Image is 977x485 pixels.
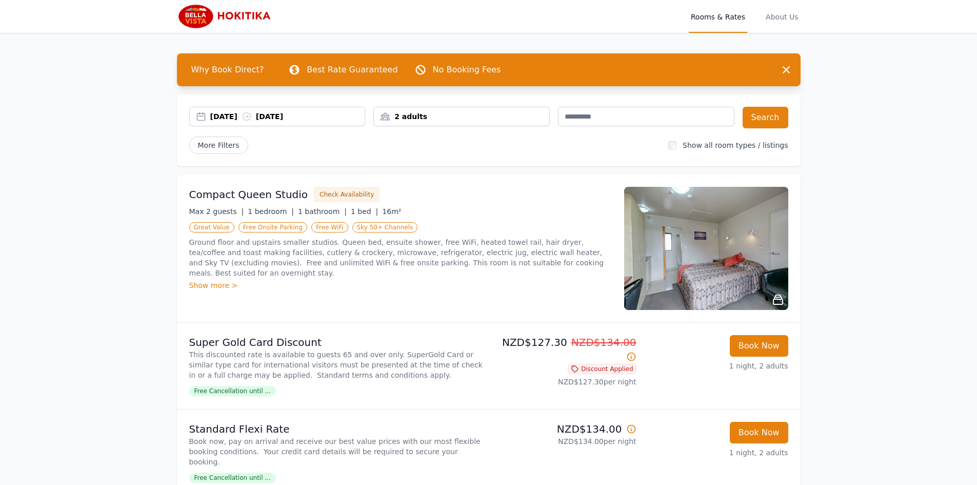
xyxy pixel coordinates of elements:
[352,222,418,232] span: Sky 50+ Channels
[311,222,348,232] span: Free WiFi
[189,350,485,380] p: This discounted rate is available to guests 65 and over only. SuperGold Card or similar type card...
[433,64,501,76] p: No Booking Fees
[493,335,636,364] p: NZD$127.30
[238,222,307,232] span: Free Onsite Parking
[743,107,788,128] button: Search
[210,111,365,122] div: [DATE] [DATE]
[730,335,788,357] button: Book Now
[177,4,275,29] img: Bella Vista Hokitika
[683,141,788,149] label: Show all room types / listings
[189,422,485,436] p: Standard Flexi Rate
[307,64,397,76] p: Best Rate Guaranteed
[189,222,234,232] span: Great Value
[382,207,401,216] span: 16m²
[298,207,347,216] span: 1 bathroom |
[493,436,636,447] p: NZD$134.00 per night
[314,187,380,202] button: Check Availability
[493,377,636,387] p: NZD$127.30 per night
[248,207,294,216] span: 1 bedroom |
[645,448,788,458] p: 1 night, 2 adults
[493,422,636,436] p: NZD$134.00
[189,207,244,216] span: Max 2 guests |
[351,207,378,216] span: 1 bed |
[189,473,276,483] span: Free Cancellation until ...
[189,280,612,290] div: Show more >
[189,137,248,154] span: More Filters
[571,336,636,348] span: NZD$134.00
[189,187,308,202] h3: Compact Queen Studio
[730,422,788,443] button: Book Now
[183,60,272,80] span: Why Book Direct?
[189,436,485,467] p: Book now, pay on arrival and receive our best value prices with our most flexible booking conditi...
[189,386,276,396] span: Free Cancellation until ...
[189,335,485,350] p: Super Gold Card Discount
[645,361,788,371] p: 1 night, 2 adults
[189,237,612,278] p: Ground floor and upstairs smaller studios. Queen bed, ensuite shower, free WiFi, heated towel rai...
[568,364,636,374] span: Discount Applied
[374,111,549,122] div: 2 adults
